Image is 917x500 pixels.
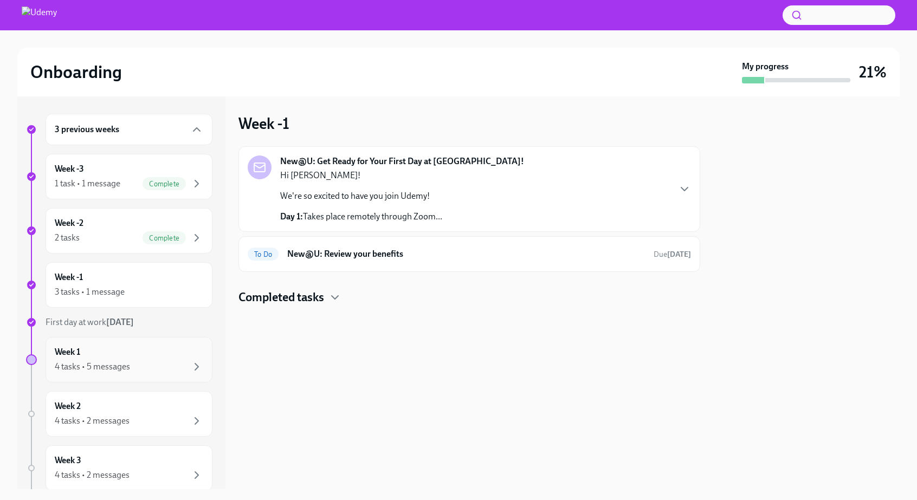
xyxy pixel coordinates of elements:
a: Week 14 tasks • 5 messages [26,337,212,382]
h6: Week 3 [55,454,81,466]
h6: New@U: Review your benefits [287,248,645,260]
h3: Week -1 [238,114,289,133]
span: Complete [143,180,186,188]
a: Week -13 tasks • 1 message [26,262,212,308]
a: Week 34 tasks • 2 messages [26,445,212,491]
h4: Completed tasks [238,289,324,306]
div: 2 tasks [55,232,80,244]
p: Hi [PERSON_NAME]! [280,170,442,181]
img: Udemy [22,7,57,24]
span: Due [654,250,691,259]
a: Week -22 tasksComplete [26,208,212,254]
strong: My progress [742,61,789,73]
div: 4 tasks • 2 messages [55,469,130,481]
div: 1 task • 1 message [55,178,120,190]
div: 3 previous weeks [46,114,212,145]
strong: New@U: Get Ready for Your First Day at [GEOGRAPHIC_DATA]! [280,155,524,167]
span: To Do [248,250,279,258]
div: 3 tasks • 1 message [55,286,125,298]
h6: Week -3 [55,163,84,175]
h6: Week 1 [55,346,80,358]
h6: 3 previous weeks [55,124,119,135]
strong: [DATE] [667,250,691,259]
div: 4 tasks • 2 messages [55,415,130,427]
a: Week -31 task • 1 messageComplete [26,154,212,199]
h6: Week -2 [55,217,83,229]
p: We're so excited to have you join Udemy! [280,190,442,202]
h6: Week 2 [55,400,81,412]
p: Takes place remotely through Zoom... [280,211,442,223]
span: First day at work [46,317,134,327]
h2: Onboarding [30,61,122,83]
a: Week 24 tasks • 2 messages [26,391,212,437]
a: First day at work[DATE] [26,316,212,328]
a: To DoNew@U: Review your benefitsDue[DATE] [248,245,691,263]
h3: 21% [859,62,887,82]
h6: Week -1 [55,271,83,283]
div: Completed tasks [238,289,700,306]
strong: Day 1: [280,211,303,222]
strong: [DATE] [106,317,134,327]
div: 4 tasks • 5 messages [55,361,130,373]
span: Complete [143,234,186,242]
span: October 13th, 2025 09:00 [654,249,691,259]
